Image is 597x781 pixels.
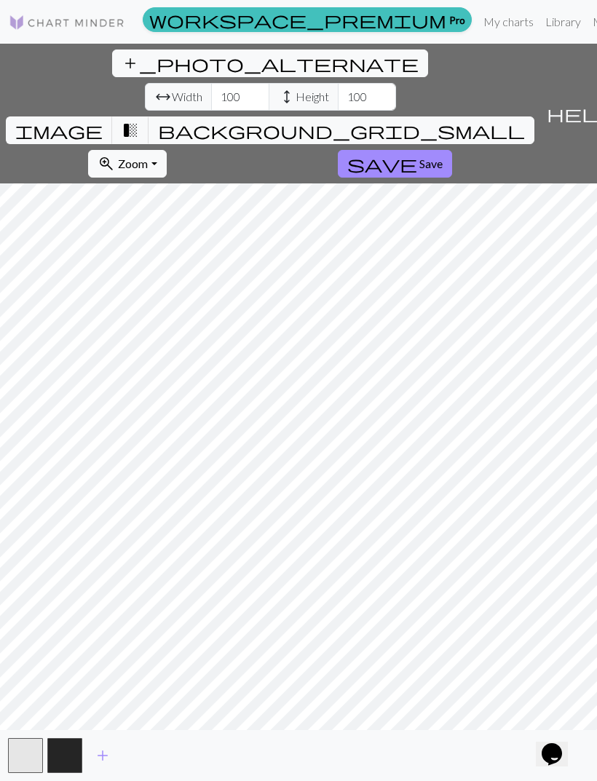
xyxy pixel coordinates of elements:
[296,88,329,106] span: Height
[419,156,443,170] span: Save
[478,7,539,36] a: My charts
[98,154,115,174] span: zoom_in
[118,156,148,170] span: Zoom
[9,14,125,31] img: Logo
[122,53,419,74] span: add_photo_alternate
[88,150,166,178] button: Zoom
[338,150,452,178] button: Save
[143,7,472,32] a: Pro
[158,120,525,140] span: background_grid_small
[536,723,582,766] iframe: chat widget
[172,88,202,106] span: Width
[94,745,111,766] span: add
[122,120,139,140] span: transition_fade
[15,120,103,140] span: image
[154,87,172,107] span: arrow_range
[347,154,417,174] span: save
[539,7,587,36] a: Library
[149,9,446,30] span: workspace_premium
[278,87,296,107] span: height
[84,742,121,769] button: Add color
